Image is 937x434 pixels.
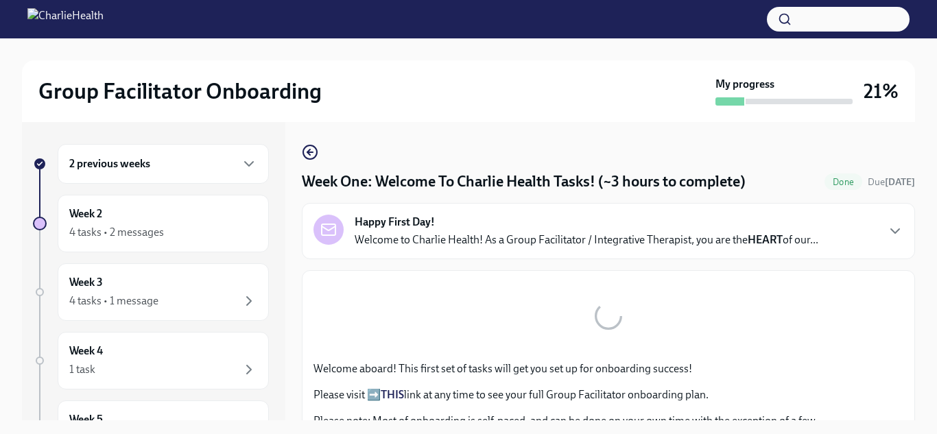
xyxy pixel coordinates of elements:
[715,77,774,92] strong: My progress
[864,79,899,104] h3: 21%
[355,215,435,230] strong: Happy First Day!
[69,206,102,221] h6: Week 2
[33,263,269,321] a: Week 34 tasks • 1 message
[38,77,322,105] h2: Group Facilitator Onboarding
[313,361,903,376] p: Welcome aboard! This first set of tasks will get you set up for onboarding success!
[69,362,95,377] div: 1 task
[69,275,103,290] h6: Week 3
[69,343,103,359] h6: Week 4
[868,176,915,188] span: Due
[33,332,269,389] a: Week 41 task
[33,195,269,252] a: Week 24 tasks • 2 messages
[69,293,158,309] div: 4 tasks • 1 message
[885,176,915,188] strong: [DATE]
[825,177,862,187] span: Done
[381,388,404,401] a: THIS
[58,144,269,184] div: 2 previous weeks
[302,171,746,192] h4: Week One: Welcome To Charlie Health Tasks! (~3 hours to complete)
[868,176,915,189] span: September 22nd, 2025 09:00
[355,232,818,248] p: Welcome to Charlie Health! As a Group Facilitator / Integrative Therapist, you are the of our...
[313,387,903,402] p: Please visit ➡️ link at any time to see your full Group Facilitator onboarding plan.
[313,282,903,350] button: Zoom image
[748,233,783,246] strong: HEART
[27,8,104,30] img: CharlieHealth
[69,156,150,171] h6: 2 previous weeks
[69,225,164,240] div: 4 tasks • 2 messages
[69,412,103,427] h6: Week 5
